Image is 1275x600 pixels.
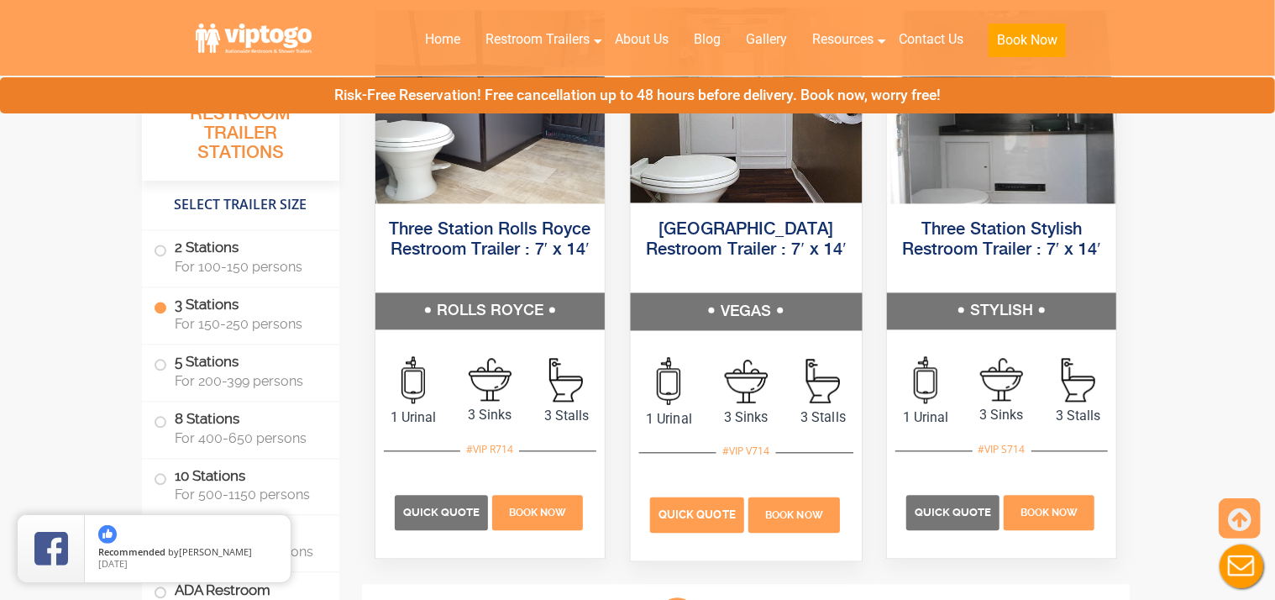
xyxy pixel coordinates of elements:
span: Recommended [98,545,165,558]
div: #VIP S714 [973,439,1031,461]
span: Quick Quote [658,508,736,520]
span: For 200-399 persons [175,373,319,389]
img: an icon of urinal [401,356,425,403]
label: 10 Stations [154,459,328,511]
a: Book Now [746,505,842,521]
img: Side view of three station restroom trailer with three separate doors with signs [630,7,861,202]
span: 3 Sinks [963,405,1040,425]
span: Book Now [1021,507,1078,518]
a: Contact Us [886,21,976,58]
label: 3 Stations [154,287,328,339]
a: Quick Quote [395,503,491,519]
span: [PERSON_NAME] [179,545,252,558]
a: Gallery [733,21,800,58]
span: Quick Quote [403,506,480,518]
label: 5 Stations [154,345,328,397]
span: Quick Quote [915,506,991,518]
img: an icon of stall [1062,358,1095,402]
a: Three Station Stylish Restroom Trailer : 7′ x 14′ [902,221,1101,259]
div: #VIP R714 [460,439,519,461]
span: For 100-150 persons [175,259,319,275]
span: 3 Stalls [1040,406,1116,426]
label: 2 Stations [154,230,328,282]
a: Book Now [491,503,585,519]
img: an icon of urinal [657,356,680,404]
label: 8 Stations [154,402,328,454]
span: 3 Stalls [784,407,862,427]
a: Book Now [976,21,1078,67]
a: Resources [800,21,886,58]
img: an icon of sink [980,358,1023,401]
h4: Select Trailer Size [142,189,339,221]
span: For 150-250 persons [175,316,319,332]
a: About Us [602,21,681,58]
a: Quick Quote [906,503,1002,519]
img: Review Rating [34,532,68,566]
a: Home [412,21,473,58]
span: 3 Stalls [528,406,605,426]
a: Restroom Trailers [473,21,602,58]
a: Three Station Rolls Royce Restroom Trailer : 7′ x 14′ [389,221,590,259]
img: an icon of urinal [914,356,937,403]
span: For 500-1150 persons [175,487,319,503]
img: an icon of stall [549,358,583,402]
img: an icon of sink [469,358,512,401]
span: Book Now [765,508,823,520]
span: 1 Urinal [375,408,452,428]
span: 3 Sinks [707,407,784,427]
span: 1 Urinal [630,408,707,429]
span: For 400-650 persons [175,430,319,446]
a: Blog [681,21,733,58]
h3: All Portable Restroom Trailer Stations [142,80,339,181]
div: #VIP V714 [716,439,776,461]
a: [GEOGRAPHIC_DATA] Restroom Trailer : 7′ x 14′ [645,220,846,258]
span: Book Now [509,507,566,518]
img: an icon of sink [724,359,768,403]
a: Quick Quote [650,505,747,521]
span: 1 Urinal [887,408,963,428]
button: Book Now [989,24,1066,57]
h5: ROLLS ROYCE [375,292,605,329]
img: thumbs up icon [98,525,117,544]
img: an icon of stall [806,358,840,403]
button: Live Chat [1208,533,1275,600]
h5: STYLISH [887,292,1116,329]
span: 3 Sinks [452,405,528,425]
span: by [98,547,277,559]
span: [DATE] [98,557,128,570]
a: Book Now [1002,503,1097,519]
h5: VEGAS [630,292,861,329]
